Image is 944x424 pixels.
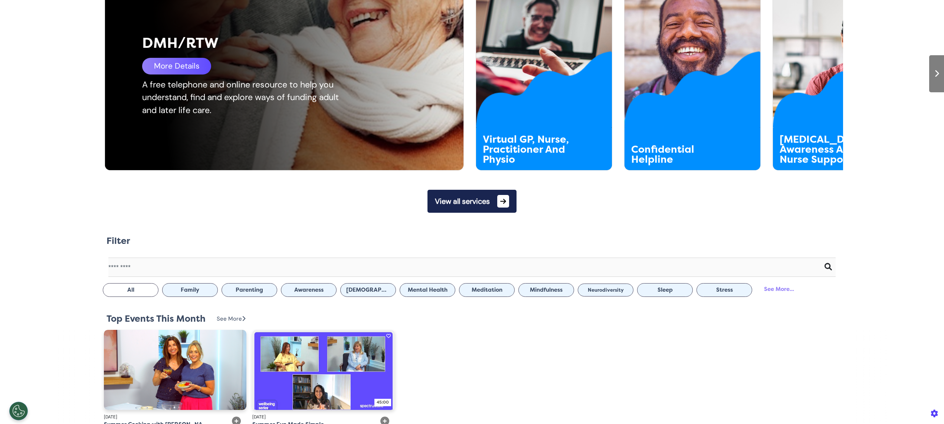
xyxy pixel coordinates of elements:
div: Confidential Helpline [631,145,726,165]
button: Mental Health [400,283,455,297]
div: [DATE] [104,414,211,420]
div: More Details [142,58,211,74]
button: [DEMOGRAPHIC_DATA] Health [340,283,396,297]
button: Open Preferences [9,402,28,420]
button: All [103,283,158,297]
div: DMH/RTW [142,32,393,54]
h2: Top Events This Month [106,314,206,324]
button: Sleep [637,283,693,297]
div: See More [217,315,245,323]
button: Neurodiversity [578,284,633,297]
div: A free telephone and online resource to help you understand, find and explore ways of funding adu... [142,78,342,117]
button: Family [162,283,218,297]
h2: Filter [106,236,130,246]
div: 45:00 [374,399,391,407]
div: [MEDICAL_DATA] Awareness And Nurse Support [780,135,875,165]
button: Awareness [281,283,337,297]
img: Summer+Fun+Made+Simple.JPG [252,330,395,410]
button: Parenting [222,283,277,297]
button: Mindfulness [518,283,574,297]
button: Stress [696,283,752,297]
button: View all services [427,190,517,213]
div: [DATE] [252,414,359,420]
div: Virtual GP, Nurse, Practitioner And Physio [483,135,578,165]
img: clare+and+ais.png [104,330,246,410]
button: Meditation [459,283,515,297]
div: See More... [756,282,802,296]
